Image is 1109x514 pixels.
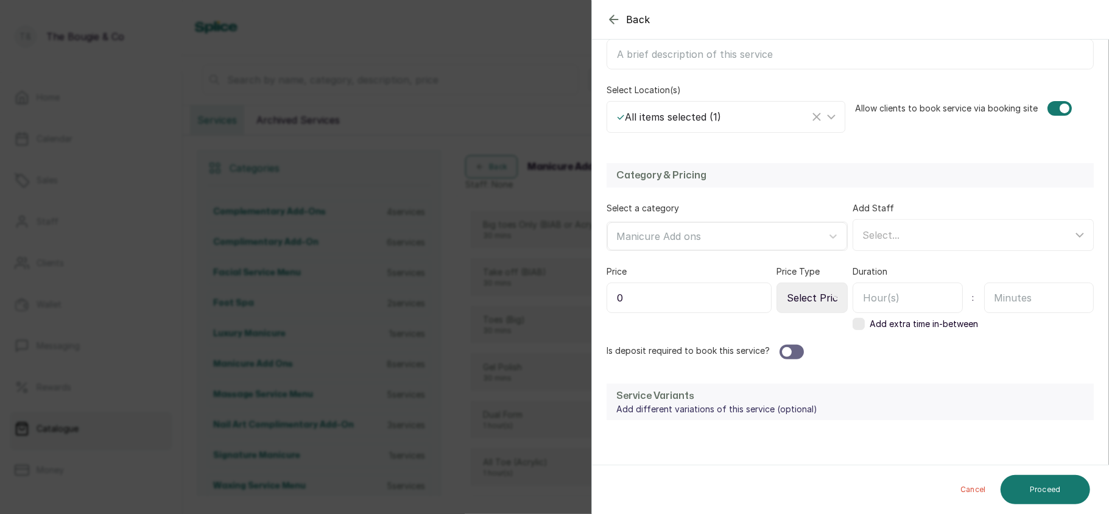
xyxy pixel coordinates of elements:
label: Price Type [776,266,820,278]
label: Duration [853,266,887,278]
span: ✓ [616,111,625,123]
span: Add extra time in-between [870,318,978,330]
input: A brief description of this service [607,39,1094,69]
button: Back [607,12,650,27]
button: Proceed [1001,475,1090,504]
button: Cancel [951,475,996,504]
label: Is deposit required to book this service? [607,345,770,359]
input: Hour(s) [853,283,963,313]
button: Clear Selected [809,110,824,124]
span: : [973,292,974,304]
label: Select Location(s) [607,84,681,96]
label: Allow clients to book service via booking site [855,102,1038,114]
label: Select a category [607,202,679,214]
span: Select... [862,229,900,241]
input: Minutes [984,283,1094,313]
span: Back [626,12,650,27]
div: All items selected ( 1 ) [616,110,809,124]
label: Price [607,266,627,278]
h2: Category & Pricing [616,168,1084,183]
label: Add Staff [853,202,894,214]
p: Add different variations of this service (optional) [616,403,817,415]
input: Enter price [607,283,772,313]
h2: Service Variants [616,389,817,403]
